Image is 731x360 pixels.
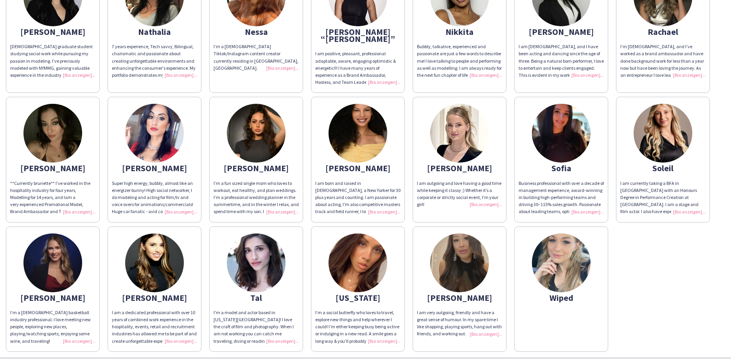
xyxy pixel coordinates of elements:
div: I’m a fun sized single mom who loves to workout, eat healthy, and plan weddings. I’m a profession... [214,180,299,215]
div: [PERSON_NAME] [315,165,401,172]
img: thumb-16696535996384e45f84404.jpeg [430,233,489,292]
div: I’m a social butterfly who loves to travel, explore new things and help wherever I could! I’m eit... [315,309,401,345]
div: I am a dedicated professional with over 10 years of combined work experience in the hospitality, ... [112,309,197,345]
span: I am outgoing and love having a good time while keeping it classy ;) Whether it’s a corporate or ... [417,180,501,208]
div: [PERSON_NAME] [417,294,502,301]
img: thumb-6507a2fc7a663.jpeg [125,104,184,163]
img: thumb-0f7bc924-a1cf-48d5-908a-ee561de76747.jpg [125,233,184,292]
div: Nathalia [112,28,197,35]
span: odelling for 14 years, and I [14,194,65,200]
div: Wiped [519,294,604,301]
div: I'm a model and actor based in [US_STATE][GEOGRAPHIC_DATA]! I love the craft of film and photogra... [214,309,299,345]
div: I am born and raised in [DEMOGRAPHIC_DATA], a New Yorker for 30 plus years and counting. I am pas... [315,180,401,215]
img: thumb-7becd2d1-7715-4cd4-a818-7bfc4c8d3a16.jpg [329,104,387,163]
div: I am very outgoing, friendly and have a great sense of humour. In my spare time I like shopping, ... [417,309,502,338]
img: thumb-83429ed2-f056-417b-888e-d366160d429d.png [430,104,489,163]
div: Nikkita [417,28,502,35]
div: Rachael [620,28,706,35]
span: I am positive, pleasant, professional adaptable, aware, engaging optimistic & energetic!!! I have... [315,51,400,106]
div: Super high energy, bubbly, almost like an energizer bunny! High social networker, I do modeling a... [112,180,197,215]
img: thumb-bd2b4f01-8c93-451f-92db-a32ec13a6aee.jpg [329,233,387,292]
div: Soleil [620,165,706,172]
div: [PERSON_NAME] [112,294,197,301]
div: [DEMOGRAPHIC_DATA] graduate student studying social work while pursuing my passion in modeling. I... [10,43,95,79]
div: Nessa [214,28,299,35]
div: Business professional with over a decade of management experience, award-winning in building high... [519,180,604,215]
div: [PERSON_NAME] [214,165,299,172]
div: I am [DEMOGRAPHIC_DATA], and I have been acting and dancing since the age of three. Being a natur... [519,43,604,79]
img: thumb-b46a0518-8fb8-43c5-bbdc-223f926036b9.jpg [227,104,286,163]
img: thumb-1684505303646782d7b73fd.png [23,233,82,292]
div: [PERSON_NAME] [10,165,95,172]
div: I am currently taking a BFA in [GEOGRAPHIC_DATA] with an Honours Degree in Performance Creation a... [620,180,706,215]
div: [PERSON_NAME] [519,28,604,35]
div: Sofia [519,165,604,172]
div: [PERSON_NAME] [417,165,502,172]
div: [PERSON_NAME] “[PERSON_NAME]” [315,28,401,42]
div: Bubbly, talkative, experienced and passionate are just a few words to describe me! I love talking... [417,43,502,79]
div: [US_STATE] [315,294,401,301]
div: [PERSON_NAME] [10,294,95,301]
img: thumb-22d80532-f643-4aad-80be-2c7112b2e749.jpg [634,104,692,163]
div: I’m [DEMOGRAPHIC_DATA], and I’ve worked as a brand ambassador and have done background work for l... [620,43,706,79]
div: 7 years experience, Tech savvy, Bilingual, charismatic and passionate about creating unforgettabl... [112,43,197,79]
img: thumb-4404051c-6014-4609-84ce-abbf3c8e62f3.jpg [532,104,591,163]
div: [PERSON_NAME] [112,165,197,172]
div: I’m a [DEMOGRAPHIC_DATA] Tiktok/Instagram content creator currently residing in [GEOGRAPHIC_DATA]... [214,43,299,72]
img: thumb-67126f6f106df.jpg [227,233,286,292]
div: Tal [214,294,299,301]
img: thumb-164577158562187b41bc9cf.jpg [532,233,591,292]
div: [PERSON_NAME] [10,28,95,35]
div: I’m a [DEMOGRAPHIC_DATA] basketball industry professional. I love meeting new people, exploring n... [10,309,95,345]
span: **Currently brunette** I’ve worked in the hospitality industry for four years, M [10,180,90,200]
img: thumb-ae63fe0e-1ac5-463d-af6f-aac51aad8b43.jpg [23,104,82,163]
